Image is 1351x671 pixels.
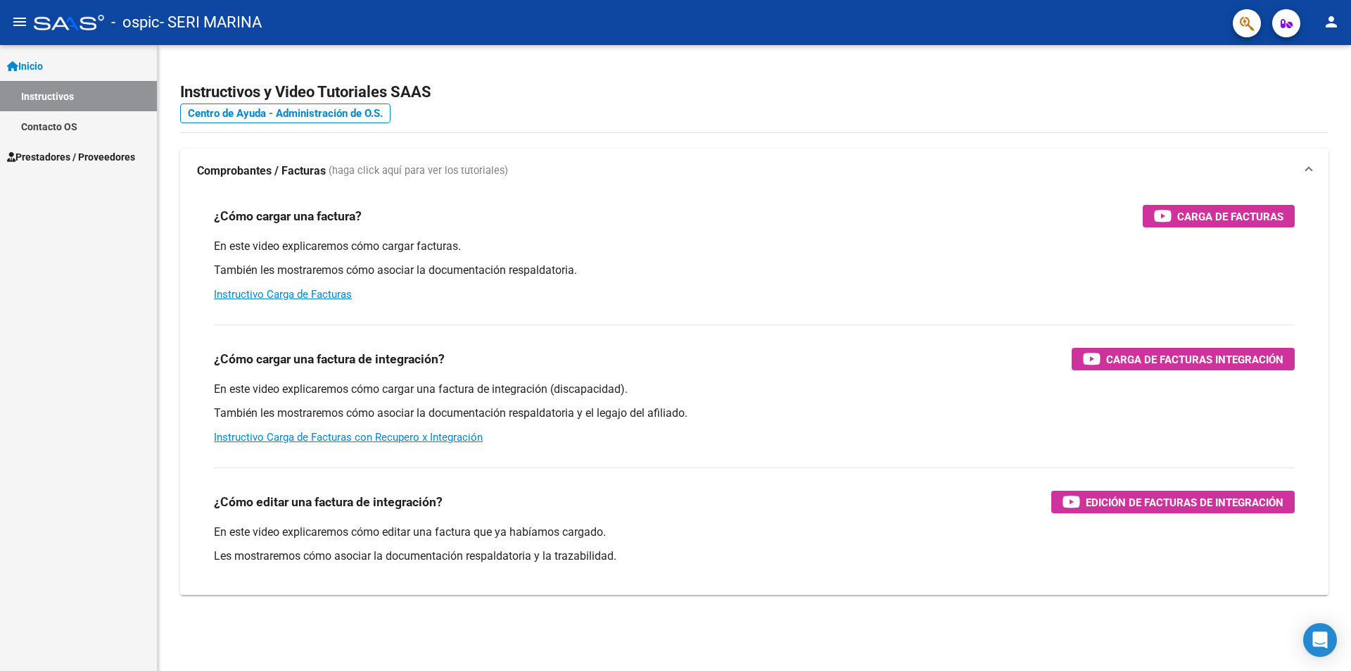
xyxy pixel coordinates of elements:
div: Open Intercom Messenger [1303,623,1337,657]
strong: Comprobantes / Facturas [197,163,326,179]
p: Les mostraremos cómo asociar la documentación respaldatoria y la trazabilidad. [214,548,1295,564]
h2: Instructivos y Video Tutoriales SAAS [180,79,1328,106]
button: Edición de Facturas de integración [1051,491,1295,513]
span: - SERI MARINA [160,7,262,38]
span: Inicio [7,58,43,74]
span: Prestadores / Proveedores [7,149,135,165]
span: Carga de Facturas Integración [1106,351,1283,368]
span: Carga de Facturas [1177,208,1283,225]
button: Carga de Facturas [1143,205,1295,227]
a: Instructivo Carga de Facturas con Recupero x Integración [214,431,483,444]
span: - ospic [111,7,160,38]
p: En este video explicaremos cómo editar una factura que ya habíamos cargado. [214,525,1295,540]
span: Edición de Facturas de integración [1086,494,1283,511]
mat-icon: menu [11,13,28,30]
a: Centro de Ayuda - Administración de O.S. [180,104,391,123]
button: Carga de Facturas Integración [1072,348,1295,370]
mat-expansion-panel-header: Comprobantes / Facturas (haga click aquí para ver los tutoriales) [180,149,1328,194]
p: También les mostraremos cómo asociar la documentación respaldatoria y el legajo del afiliado. [214,406,1295,421]
a: Instructivo Carga de Facturas [214,288,352,301]
mat-icon: person [1323,13,1340,30]
span: (haga click aquí para ver los tutoriales) [329,163,508,179]
p: En este video explicaremos cómo cargar facturas. [214,239,1295,254]
h3: ¿Cómo cargar una factura? [214,206,362,226]
div: Comprobantes / Facturas (haga click aquí para ver los tutoriales) [180,194,1328,595]
h3: ¿Cómo cargar una factura de integración? [214,349,445,369]
h3: ¿Cómo editar una factura de integración? [214,492,443,512]
p: También les mostraremos cómo asociar la documentación respaldatoria. [214,263,1295,278]
p: En este video explicaremos cómo cargar una factura de integración (discapacidad). [214,382,1295,397]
